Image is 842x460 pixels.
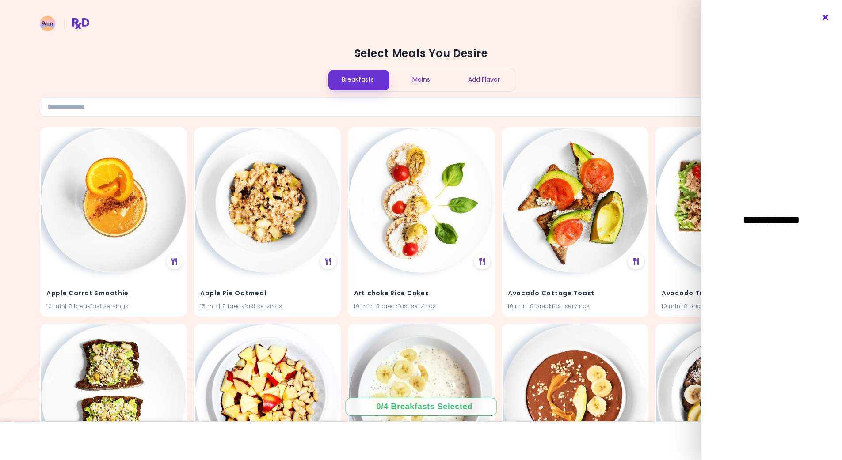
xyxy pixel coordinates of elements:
div: See Meal Plan [628,253,644,269]
div: See Meal Plan [167,253,183,269]
h4: Apple Carrot Smoothie [46,286,181,300]
div: Breakfasts [327,68,390,91]
div: See Meal Plan [320,253,336,269]
div: See Meal Plan [474,253,490,269]
h4: Apple Pie Oatmeal [200,286,335,300]
div: 15 min | 8 breakfast servings [200,302,335,310]
img: RxDiet [40,16,89,31]
div: Add Flavor [453,68,516,91]
div: 10 min | 8 breakfast servings [508,302,642,310]
h2: Select Meals You Desire [40,46,802,60]
h4: Avocado Cottage Toast [508,286,642,300]
i: Close [822,15,830,21]
div: Mains [389,68,453,91]
h4: Artichoke Rice Cakes [354,286,488,300]
div: 10 min | 8 breakfast servings [46,302,181,310]
div: 10 min | 8 breakfast servings [662,302,796,310]
div: 10 min | 8 breakfast servings [354,302,488,310]
h4: Avocado Tuna Toast [662,286,796,300]
div: 0 / 4 Breakfasts Selected [377,401,466,412]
